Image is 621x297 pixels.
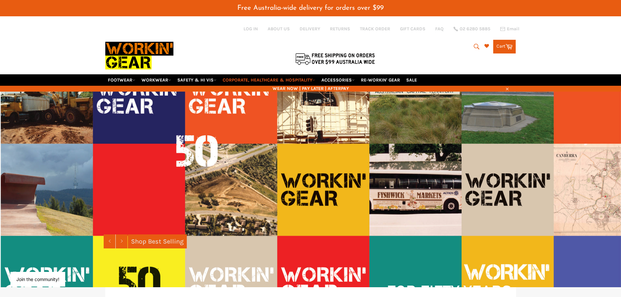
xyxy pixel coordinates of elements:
[16,276,59,282] button: Join the community!
[237,5,384,11] span: Free Australia-wide delivery for orders over $99
[105,74,138,86] a: FOOTWEAR
[294,52,376,66] img: Flat $9.95 shipping Australia wide
[105,37,173,74] img: Workin Gear leaders in Workwear, Safety Boots, PPE, Uniforms. Australia's No.1 in Workwear
[404,74,420,86] a: SALE
[330,26,350,32] a: RETURNS
[244,26,258,32] a: Log in
[435,26,444,32] a: FAQ
[460,27,490,31] span: 02 6280 5885
[500,26,519,32] a: Email
[128,234,187,248] a: Shop Best Selling
[493,40,516,53] a: Cart
[105,85,516,92] span: WEAR NOW | PAY LATER | AFTERPAY
[360,26,390,32] a: TRACK ORDER
[319,74,357,86] a: ACCESSORIES
[268,26,290,32] a: ABOUT US
[220,74,318,86] a: CORPORATE, HEALTHCARE & HOSPITALITY
[507,27,519,31] span: Email
[175,74,219,86] a: SAFETY & HI VIS
[358,74,403,86] a: RE-WORKIN' GEAR
[139,74,174,86] a: WORKWEAR
[453,27,490,31] a: 02 6280 5885
[300,26,320,32] a: DELIVERY
[400,26,425,32] a: GIFT CARDS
